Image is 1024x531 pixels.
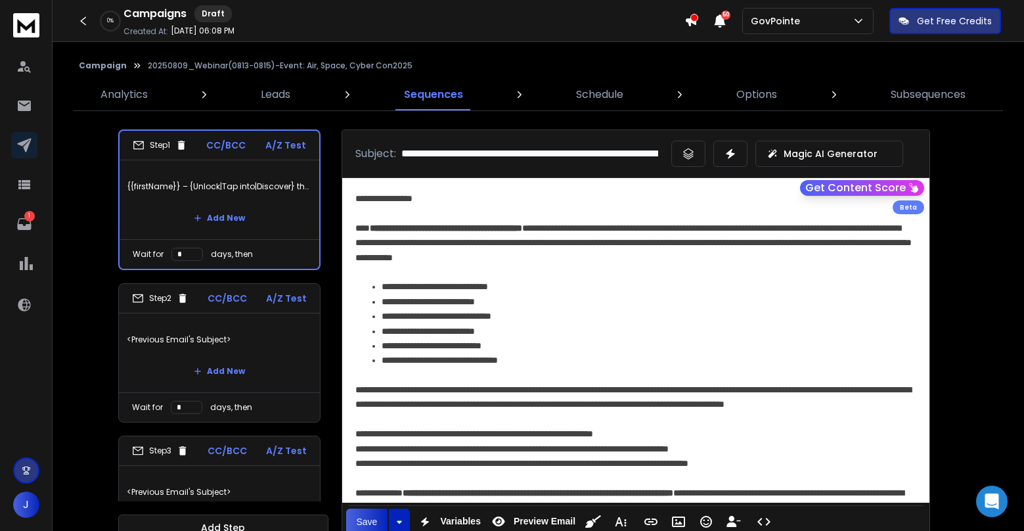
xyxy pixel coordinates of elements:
[265,139,306,152] p: A/Z Test
[11,211,37,237] a: 1
[132,402,163,413] p: Wait for
[976,486,1008,517] div: Open Intercom Messenger
[917,14,992,28] p: Get Free Credits
[211,249,253,260] p: days, then
[800,180,924,196] button: Get Content Score
[208,292,247,305] p: CC/BCC
[123,6,187,22] h1: Campaigns
[132,292,189,304] div: Step 2
[194,5,232,22] div: Draft
[13,492,39,518] button: J
[253,79,298,110] a: Leads
[568,79,631,110] a: Schedule
[127,474,312,511] p: <Previous Email's Subject>
[118,129,321,270] li: Step1CC/BCCA/Z Test{{firstName}} – {Unlock|Tap into|Discover} the Air, Space, Cyber Conference 20...
[13,13,39,37] img: logo
[208,444,247,457] p: CC/BCC
[79,60,127,71] button: Campaign
[355,146,396,162] p: Subject:
[148,60,412,71] p: 20250809_Webinar(0813-0815)-Event: Air, Space, Cyber Con2025
[133,249,164,260] p: Wait for
[261,87,290,103] p: Leads
[132,445,189,457] div: Step 3
[266,444,307,457] p: A/Z Test
[266,292,307,305] p: A/Z Test
[891,87,966,103] p: Subsequences
[118,283,321,423] li: Step2CC/BCCA/Z Test<Previous Email's Subject>Add NewWait fordays, then
[889,8,1001,34] button: Get Free Credits
[107,17,114,25] p: 0 %
[736,87,777,103] p: Options
[183,358,256,384] button: Add New
[206,139,246,152] p: CC/BCC
[100,87,148,103] p: Analytics
[728,79,785,110] a: Options
[893,200,924,214] div: Beta
[123,26,168,37] p: Created At:
[93,79,156,110] a: Analytics
[210,402,252,413] p: days, then
[127,321,312,358] p: <Previous Email's Subject>
[721,11,730,20] span: 50
[576,87,623,103] p: Schedule
[171,26,234,36] p: [DATE] 06:08 PM
[883,79,973,110] a: Subsequences
[751,14,805,28] p: GovPointe
[24,211,35,221] p: 1
[127,168,311,205] p: {{firstName}} – {Unlock|Tap into|Discover} the Air, Space, Cyber Conference 2025: Your {Access|Ga...
[133,139,187,151] div: Step 1
[784,147,878,160] p: Magic AI Generator
[183,205,256,231] button: Add New
[755,141,903,167] button: Magic AI Generator
[437,516,483,527] span: Variables
[511,516,578,527] span: Preview Email
[404,87,463,103] p: Sequences
[396,79,471,110] a: Sequences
